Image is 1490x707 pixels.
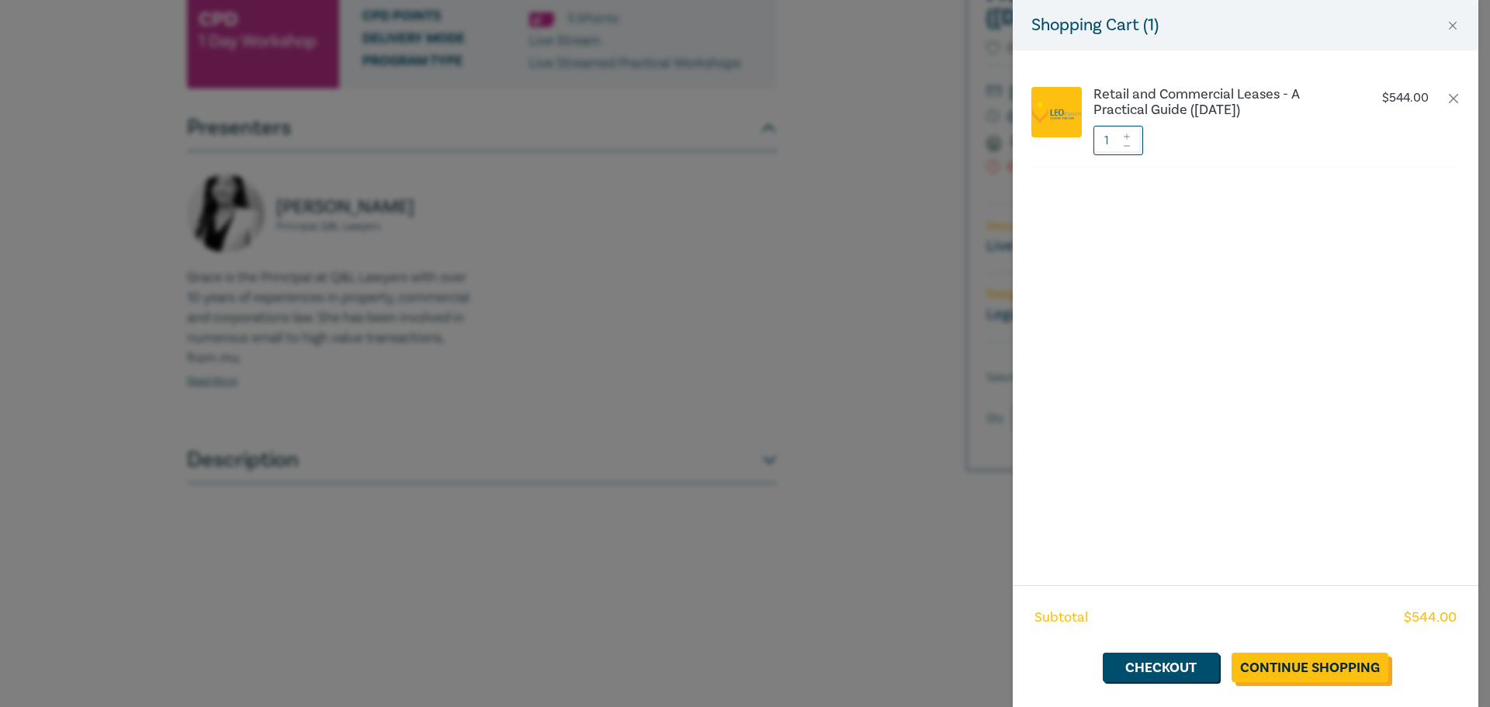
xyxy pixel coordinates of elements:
span: Subtotal [1034,608,1088,628]
h5: Shopping Cart ( 1 ) [1031,12,1159,38]
img: logo.png [1031,101,1082,123]
p: $ 544.00 [1382,91,1429,106]
a: Continue Shopping [1232,653,1388,682]
a: Retail and Commercial Leases - A Practical Guide ([DATE]) [1093,87,1351,118]
span: $ 544.00 [1404,608,1457,628]
input: 1 [1093,126,1143,155]
button: Close [1446,19,1460,33]
a: Checkout [1103,653,1219,682]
